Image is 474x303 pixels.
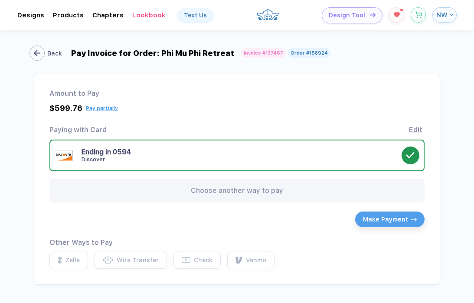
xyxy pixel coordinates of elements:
[355,212,425,227] button: Make Paymenticon
[49,238,425,247] div: Other Ways to Pay
[432,7,457,23] button: NW
[82,156,402,163] div: Discover
[86,105,118,111] button: Pay partially
[185,258,187,262] tspan: $
[411,218,417,222] img: icon
[436,11,448,19] span: NW
[65,257,80,264] div: Zelle
[82,148,402,163] div: Ending in 0594
[173,251,221,269] button: $ Check
[246,257,266,264] div: Venmo
[291,50,328,56] div: Order # 158924
[49,179,425,202] div: Choose another way to pay
[95,251,167,269] button: $ Wire Transfer
[49,140,425,171] div: Ending in 0594Discover
[227,251,275,269] button: Venmo
[191,186,283,195] span: Choose another way to pay
[400,9,403,11] sup: 1
[132,11,166,19] div: LookbookToggle dropdown menu chapters
[117,257,159,264] div: Wire Transfer
[92,11,124,19] div: ChaptersToggle dropdown menu chapters
[369,13,376,17] img: icon
[49,126,107,134] div: Paying with Card
[53,11,84,19] div: ProductsToggle dropdown menu
[31,46,64,61] button: Back
[17,11,44,19] div: DesignsToggle dropdown menu
[409,126,422,134] div: Edit
[49,89,425,98] div: Amount to Pay
[244,50,283,56] div: Invoice # 137467
[49,251,88,269] button: Zelle
[194,257,212,264] div: Check
[177,8,213,22] a: Text Us
[132,11,166,19] div: Lookbook
[49,104,82,113] div: $599.76
[47,50,62,57] div: Back
[184,12,207,19] div: Text Us
[322,7,382,23] button: Design Toolicon
[71,49,234,58] div: Pay Invoice for Order: Phi Mu Phi Retreat
[363,216,408,223] span: Make Payment
[256,5,279,24] img: crown
[329,12,365,19] span: Design Tool
[107,258,109,262] tspan: $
